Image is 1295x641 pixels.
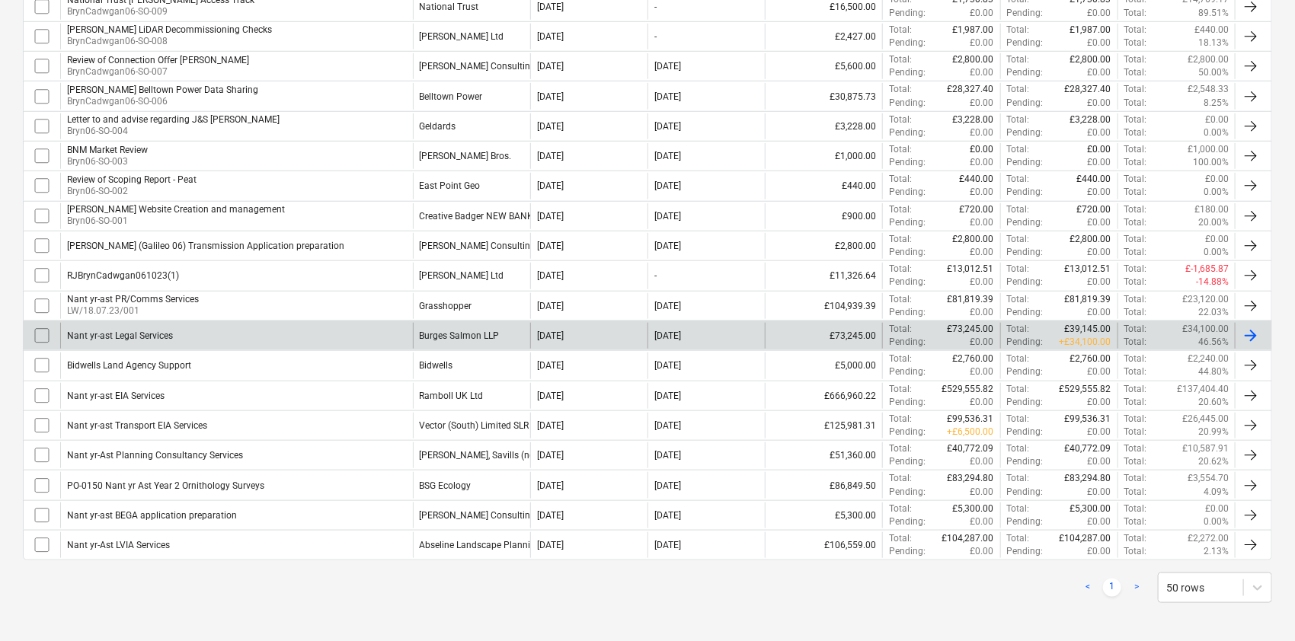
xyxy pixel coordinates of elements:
[654,2,657,12] div: -
[1088,486,1111,499] p: £0.00
[654,360,681,371] div: [DATE]
[889,83,912,96] p: Total :
[1124,306,1147,319] p: Total :
[1188,83,1229,96] p: £2,548.33
[420,241,536,251] div: Blake Clough Consulting
[1007,263,1030,276] p: Total :
[1124,352,1147,365] p: Total :
[889,263,912,276] p: Total :
[889,66,926,79] p: Pending :
[1124,173,1147,186] p: Total :
[1007,323,1030,336] p: Total :
[765,24,882,49] div: £2,427.00
[1070,53,1111,66] p: £2,800.00
[420,180,481,191] div: East Point Geo
[1007,502,1030,515] p: Total :
[537,91,564,102] div: [DATE]
[67,391,165,401] div: Nant yr-ast EIA Services
[1088,186,1111,199] p: £0.00
[1007,352,1030,365] p: Total :
[1007,455,1044,468] p: Pending :
[67,294,199,305] div: Nant yr-ast PR/Comms Services
[1124,263,1147,276] p: Total :
[67,480,264,491] div: PO-0150 Nant yr Ast Year 2 Ornithology Surveys
[67,24,272,35] div: [PERSON_NAME] LiDAR Decommissioning Checks
[970,455,994,468] p: £0.00
[1124,7,1147,20] p: Total :
[1007,83,1030,96] p: Total :
[1060,383,1111,396] p: £529,555.82
[1007,293,1030,306] p: Total :
[1198,216,1229,229] p: 20.00%
[970,306,994,319] p: £0.00
[889,306,926,319] p: Pending :
[765,472,882,498] div: £86,849.50
[654,241,681,251] div: [DATE]
[1124,426,1147,438] p: Total :
[1088,216,1111,229] p: £0.00
[889,293,912,306] p: Total :
[1065,472,1111,485] p: £83,294.80
[889,203,912,216] p: Total :
[420,2,479,12] div: National Trust
[1204,486,1229,499] p: 4.09%
[1124,66,1147,79] p: Total :
[67,450,243,461] div: Nant yr-Ast Planning Consultancy Services
[1198,7,1229,20] p: 89.51%
[970,126,994,139] p: £0.00
[889,113,912,126] p: Total :
[67,85,258,95] div: [PERSON_NAME] Belltown Power Data Sharing
[1007,336,1044,349] p: Pending :
[67,305,199,317] p: LW/18.07.23/001
[1070,24,1111,37] p: £1,987.00
[67,65,249,78] p: BrynCadwgan06-SO-007
[420,211,534,222] div: Creative Badger NEW BANK
[1194,203,1229,216] p: £180.00
[948,293,994,306] p: £81,819.39
[537,270,564,281] div: [DATE]
[67,125,280,138] p: Bryn06-SO-004
[1177,383,1229,396] p: £137,404.40
[67,5,254,18] p: BrynCadwgan06-SO-009
[948,442,994,455] p: £40,772.09
[67,360,191,371] div: Bidwells Land Agency Support
[67,155,148,168] p: Bryn06-SO-003
[67,204,285,215] div: [PERSON_NAME] Website Creation and management
[765,293,882,319] div: £104,939.39
[970,37,994,49] p: £0.00
[765,233,882,259] div: £2,800.00
[1007,173,1030,186] p: Total :
[654,211,681,222] div: [DATE]
[953,53,994,66] p: £2,800.00
[1007,383,1030,396] p: Total :
[1198,426,1229,438] p: 20.99%
[654,301,681,311] div: [DATE]
[654,420,681,431] div: [DATE]
[1007,276,1044,289] p: Pending :
[1219,568,1295,641] iframe: Chat Widget
[970,216,994,229] p: £0.00
[948,263,994,276] p: £13,012.51
[1188,143,1229,156] p: £1,000.00
[420,61,536,72] div: Blake Clough Consulting
[1007,126,1044,139] p: Pending :
[420,151,512,161] div: Evans Bros.
[67,185,197,198] p: Bryn06-SO-002
[1065,442,1111,455] p: £40,772.09
[537,121,564,132] div: [DATE]
[765,502,882,528] div: £5,300.00
[889,126,926,139] p: Pending :
[970,276,994,289] p: £0.00
[1007,66,1044,79] p: Pending :
[1077,173,1111,186] p: £440.00
[889,442,912,455] p: Total :
[765,83,882,109] div: £30,875.73
[67,114,280,125] div: Letter to and advise regarding J&S [PERSON_NAME]
[1088,396,1111,409] p: £0.00
[1070,113,1111,126] p: £3,228.00
[1124,336,1147,349] p: Total :
[1124,126,1147,139] p: Total :
[889,246,926,259] p: Pending :
[1070,352,1111,365] p: £2,760.00
[537,330,564,341] div: [DATE]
